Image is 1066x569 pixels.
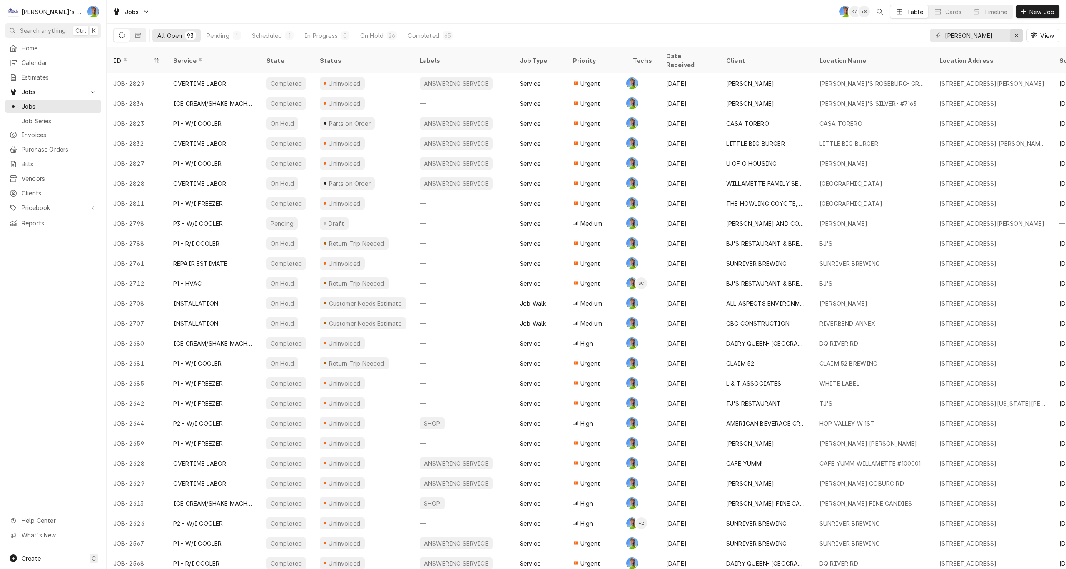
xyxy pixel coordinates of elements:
[173,56,252,65] div: Service
[270,379,303,388] div: Completed
[328,119,371,128] div: Parts on Order
[413,393,513,413] div: —
[580,139,600,148] span: Urgent
[984,7,1007,16] div: Timeline
[626,217,638,229] div: Greg Austin's Avatar
[389,31,395,40] div: 26
[939,199,997,208] div: [STREET_ADDRESS]
[626,317,638,329] div: GA
[109,5,153,19] a: Go to Jobs
[173,339,253,348] div: ICE CREAM/SHAKE MACHINE REPAIR
[520,339,540,348] div: Service
[520,99,540,108] div: Service
[520,219,540,228] div: Service
[819,239,833,248] div: BJ'S
[157,31,182,40] div: All Open
[819,339,858,348] div: DQ RIVER RD
[423,79,489,88] div: ANSWERING SERVICE
[858,6,870,17] div: + 8
[939,139,1046,148] div: [STREET_ADDRESS] [PERSON_NAME][GEOGRAPHIC_DATA]
[234,31,239,40] div: 1
[939,119,997,128] div: [STREET_ADDRESS]
[22,516,96,525] span: Help Center
[22,73,97,82] span: Estimates
[626,117,638,129] div: GA
[660,213,720,233] div: [DATE]
[413,93,513,113] div: —
[328,239,385,248] div: Return Trip Needed
[626,257,638,269] div: GA
[343,31,348,40] div: 0
[107,313,167,333] div: JOB-2707
[939,259,997,268] div: [STREET_ADDRESS]
[939,279,997,288] div: [STREET_ADDRESS]
[939,339,997,348] div: [STREET_ADDRESS]
[819,159,867,168] div: [PERSON_NAME]
[328,279,385,288] div: Return Trip Needed
[819,219,867,228] div: [PERSON_NAME]
[413,193,513,213] div: —
[580,319,602,328] span: Medium
[626,177,638,189] div: GA
[20,26,66,35] span: Search anything
[939,159,997,168] div: [STREET_ADDRESS]
[1010,29,1023,42] button: Erase input
[107,373,167,393] div: JOB-2685
[413,253,513,273] div: —
[22,102,97,111] span: Jobs
[92,26,96,35] span: K
[22,555,41,562] span: Create
[819,99,917,108] div: [PERSON_NAME]'S SILVER- #7163
[819,319,875,328] div: RIVERBEND ANNEX
[173,279,202,288] div: P1 - HVAC
[626,157,638,169] div: GA
[626,357,638,369] div: GA
[22,130,97,139] span: Invoices
[320,56,405,65] div: Status
[660,173,720,193] div: [DATE]
[819,79,926,88] div: [PERSON_NAME]'S ROSEBURG- GREEN
[580,239,600,248] span: Urgent
[907,7,923,16] div: Table
[726,139,785,148] div: LITTLE BIG BURGER
[626,77,638,89] div: GA
[660,73,720,93] div: [DATE]
[626,197,638,209] div: Greg Austin's Avatar
[726,199,806,208] div: THE HOWLING COYOTE, INC.
[5,157,101,171] a: Bills
[270,79,303,88] div: Completed
[75,26,86,35] span: Ctrl
[580,339,593,348] span: High
[520,199,540,208] div: Service
[626,137,638,149] div: Greg Austin's Avatar
[173,319,218,328] div: INSTALLATION
[22,7,83,16] div: [PERSON_NAME]'s Refrigeration
[520,139,540,148] div: Service
[107,233,167,253] div: JOB-2788
[173,139,226,148] div: OVERTIME LABOR
[626,237,638,249] div: Greg Austin's Avatar
[660,233,720,253] div: [DATE]
[22,87,85,96] span: Jobs
[413,373,513,393] div: —
[87,6,99,17] div: Greg Austin's Avatar
[187,31,194,40] div: 93
[107,73,167,93] div: JOB-2829
[270,99,303,108] div: Completed
[580,379,600,388] span: Urgent
[819,359,878,368] div: CLAIM 52 BREWING
[413,273,513,293] div: —
[125,7,139,16] span: Jobs
[252,31,282,40] div: Scheduled
[626,377,638,389] div: Greg Austin's Avatar
[660,313,720,333] div: [DATE]
[580,279,600,288] span: Urgent
[839,6,851,17] div: GA
[626,97,638,109] div: GA
[5,186,101,200] a: Clients
[660,153,720,173] div: [DATE]
[819,119,862,128] div: CASA TORERO
[660,193,720,213] div: [DATE]
[520,279,540,288] div: Service
[173,99,253,108] div: ICE CREAM/SHAKE MACHINE REPAIR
